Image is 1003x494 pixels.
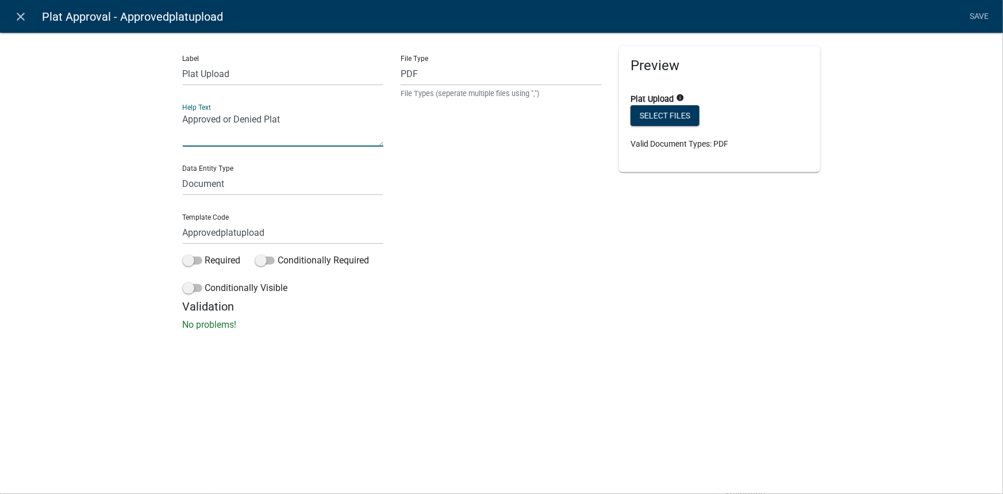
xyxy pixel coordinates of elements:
span: Valid Document Types: PDF [631,139,728,148]
label: Conditionally Required [255,254,369,267]
h5: Preview [631,58,809,74]
small: File Types (seperate multiple files using ",") [401,88,602,99]
p: No problems! [183,318,821,332]
i: info [676,94,684,102]
label: Conditionally Visible [183,281,288,295]
h5: Validation [183,300,821,313]
label: Plat Upload [631,95,674,104]
span: Plat Approval - Approvedplatupload [42,5,223,28]
label: Required [183,254,241,267]
a: Save [965,6,994,28]
i: close [14,10,28,24]
button: Select files [631,105,700,126]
